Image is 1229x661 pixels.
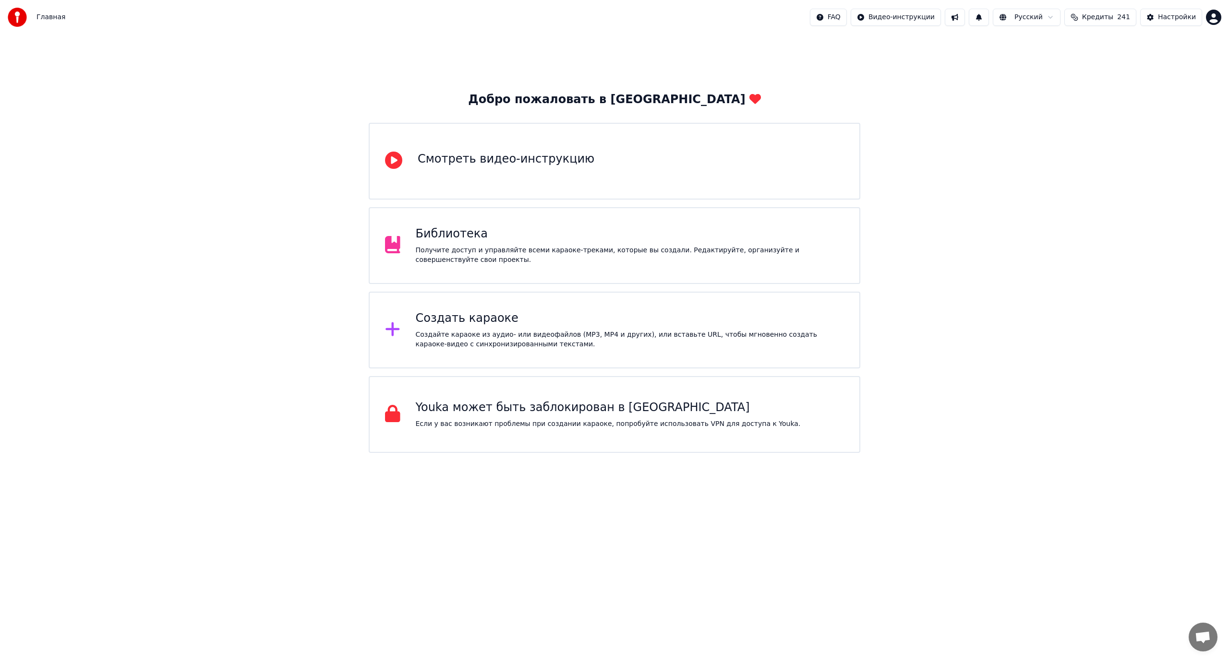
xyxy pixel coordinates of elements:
[416,419,801,429] p: Если у вас возникают проблемы при создании караоке, попробуйте использовать VPN для доступа к Youka.
[468,92,760,107] div: Добро пожаловать в [GEOGRAPHIC_DATA]
[8,8,27,27] img: youka
[1064,9,1136,26] button: Кредиты241
[36,12,65,22] span: Главная
[810,9,847,26] button: FAQ
[416,246,844,265] div: Получите доступ и управляйте всеми караоке-треками, которые вы создали. Редактируйте, организуйте...
[851,9,941,26] button: Видео-инструкции
[418,152,594,167] div: Смотреть видео-инструкцию
[1158,12,1196,22] div: Настройки
[416,226,844,242] div: Библиотека
[36,12,65,22] nav: breadcrumb
[416,330,844,349] div: Создайте караоке из аудио- или видеофайлов (MP3, MP4 и других), или вставьте URL, чтобы мгновенно...
[1189,623,1217,651] div: Открытый чат
[1082,12,1113,22] span: Кредиты
[416,400,801,415] div: Youka может быть заблокирован в [GEOGRAPHIC_DATA]
[1117,12,1130,22] span: 241
[1140,9,1202,26] button: Настройки
[416,311,844,326] div: Создать караоке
